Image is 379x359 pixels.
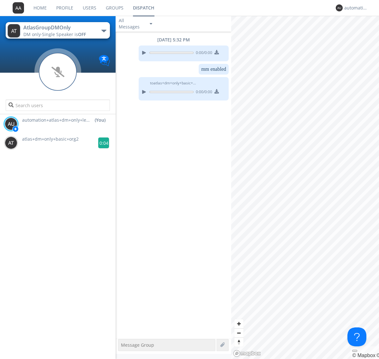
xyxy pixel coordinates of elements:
span: 0:00 / 0:00 [194,89,212,96]
div: automation+atlas+dm+only+lead+org2 [344,5,368,11]
a: Mapbox logo [233,350,261,357]
img: 373638.png [8,24,20,38]
img: 373638.png [5,137,17,149]
span: 0:00 / 0:00 [194,50,212,57]
span: Single Speaker is [42,31,86,37]
button: Toggle attribution [352,350,357,352]
a: Mapbox [352,353,375,358]
img: download media button [214,89,219,94]
span: automation+atlas+dm+only+lead+org2 [22,117,92,123]
img: 373638.png [5,118,17,130]
div: (You) [95,117,105,123]
dc-p: mm enabled [201,66,226,72]
span: atlas+dm+only+basic+org2 [22,136,79,142]
span: OFF [78,31,86,37]
div: [DATE] 5:32 PM [116,37,231,43]
span: to atlas+dm+only+basic+org2 [150,80,197,86]
img: Translation enabled [99,55,110,66]
button: Reset bearing to north [234,338,244,347]
div: AtlasGroupDMOnly [23,24,94,31]
input: Search users [6,100,110,111]
span: Zoom out [234,329,244,338]
img: 373638.png [336,4,343,11]
button: AtlasGroupDMOnlyDM only·Single Speaker isOFF [6,22,110,39]
img: caret-down-sm.svg [150,23,152,25]
button: Zoom out [234,328,244,338]
div: DM only · [23,31,94,38]
img: download media button [214,50,219,54]
button: Zoom in [234,319,244,328]
div: All Messages [119,17,144,30]
img: 373638.png [13,2,24,14]
iframe: Toggle Customer Support [347,327,366,346]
